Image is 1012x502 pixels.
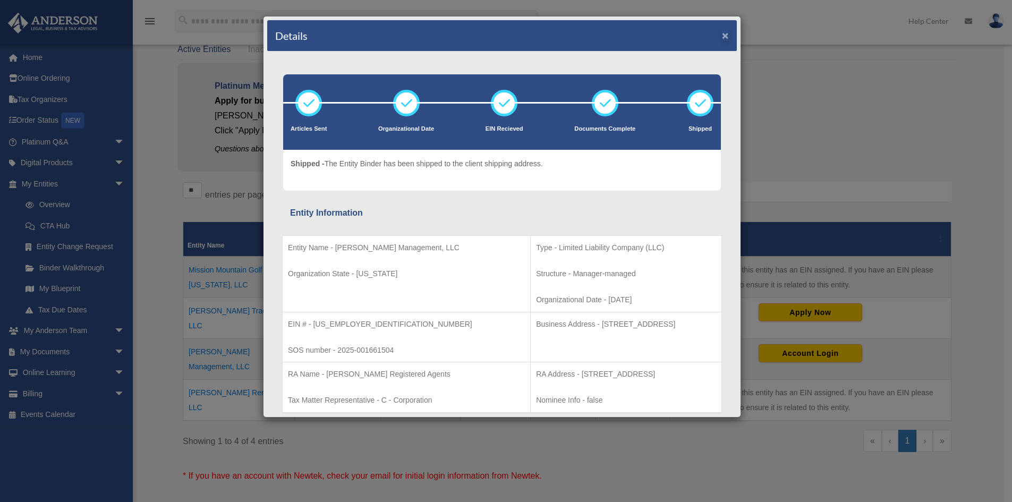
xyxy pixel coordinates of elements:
h4: Details [275,28,308,43]
p: EIN Recieved [486,124,523,134]
p: Organizational Date - [DATE] [536,293,716,307]
p: Documents Complete [574,124,635,134]
p: Organizational Date [378,124,434,134]
p: Nominee Info - false [536,394,716,407]
p: EIN # - [US_EMPLOYER_IDENTIFICATION_NUMBER] [288,318,525,331]
p: SOS number - 2025-001661504 [288,344,525,357]
div: Entity Information [290,206,714,220]
p: RA Address - [STREET_ADDRESS] [536,368,716,381]
p: Structure - Manager-managed [536,267,716,280]
p: Articles Sent [291,124,327,134]
p: Tax Matter Representative - C - Corporation [288,394,525,407]
p: Business Address - [STREET_ADDRESS] [536,318,716,331]
p: Entity Name - [PERSON_NAME] Management, LLC [288,241,525,254]
p: Organization State - [US_STATE] [288,267,525,280]
p: The Entity Binder has been shipped to the client shipping address. [291,157,543,171]
p: Shipped [687,124,713,134]
button: × [722,30,729,41]
p: Type - Limited Liability Company (LLC) [536,241,716,254]
span: Shipped - [291,159,325,168]
p: RA Name - [PERSON_NAME] Registered Agents [288,368,525,381]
